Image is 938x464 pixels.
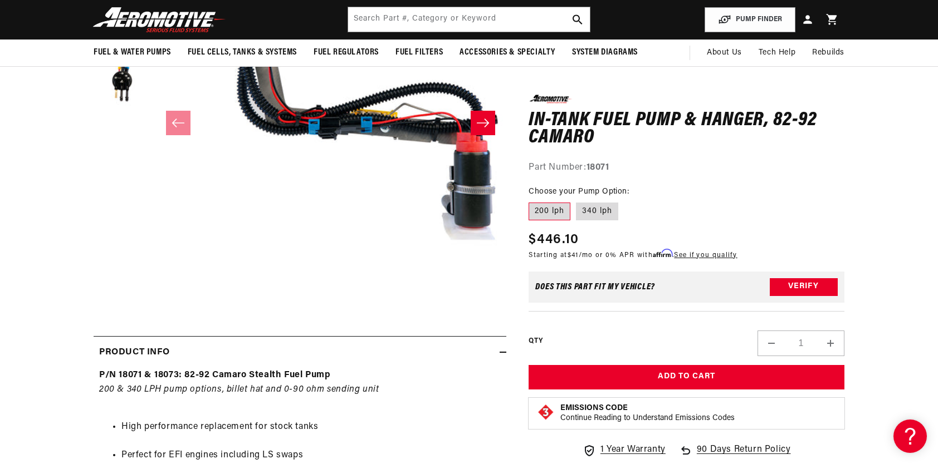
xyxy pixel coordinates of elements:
[529,203,570,220] label: 200 lph
[188,47,297,58] span: Fuel Cells, Tanks & Systems
[460,47,555,58] span: Accessories & Specialty
[653,249,672,257] span: Affirm
[90,7,229,33] img: Aeromotive
[587,162,609,171] strong: 18071
[387,40,451,66] summary: Fuel Filters
[535,282,655,291] div: Does This part fit My vehicle?
[529,111,844,146] h1: In-Tank Fuel Pump & Hanger, 82-92 Camaro
[560,403,735,423] button: Emissions CodeContinue Reading to Understand Emissions Codes
[121,420,501,435] li: High performance replacement for stock tanks
[179,40,305,66] summary: Fuel Cells, Tanks & Systems
[560,404,628,412] strong: Emissions Code
[770,278,838,295] button: Verify
[529,364,844,389] button: Add to Cart
[94,47,171,58] span: Fuel & Water Pumps
[94,337,506,369] summary: Product Info
[314,47,379,58] span: Fuel Regulators
[537,403,555,421] img: Emissions code
[560,413,735,423] p: Continue Reading to Understand Emissions Codes
[529,249,737,260] p: Starting at /mo or 0% APR with .
[698,40,750,66] a: About Us
[529,160,844,175] div: Part Number:
[99,385,379,394] em: 200 & 340 LPH pump options, billet hat and 0-90 ohm sending unit
[705,7,795,32] button: PUMP FINDER
[750,40,804,66] summary: Tech Help
[305,40,387,66] summary: Fuel Regulators
[451,40,564,66] summary: Accessories & Specialty
[804,40,853,66] summary: Rebuilds
[565,7,590,32] button: search button
[583,443,666,457] a: 1 Year Warranty
[121,448,501,463] li: Perfect for EFI engines including LS swaps
[94,55,149,110] button: Load image 3 in gallery view
[529,186,630,198] legend: Choose your Pump Option:
[529,337,543,346] label: QTY
[572,47,638,58] span: System Diagrams
[99,345,169,360] h2: Product Info
[674,251,737,258] a: See if you qualify - Learn more about Affirm Financing (opens in modal)
[812,47,844,59] span: Rebuilds
[99,371,330,379] strong: P/N 18071 & 18073: 82-92 Camaro Stealth Fuel Pump
[348,7,590,32] input: Search by Part Number, Category or Keyword
[576,203,618,220] label: 340 lph
[707,48,742,57] span: About Us
[395,47,443,58] span: Fuel Filters
[600,443,666,457] span: 1 Year Warranty
[568,251,579,258] span: $41
[166,111,190,135] button: Slide left
[85,40,179,66] summary: Fuel & Water Pumps
[759,47,795,59] span: Tech Help
[529,229,579,249] span: $446.10
[564,40,646,66] summary: System Diagrams
[471,111,495,135] button: Slide right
